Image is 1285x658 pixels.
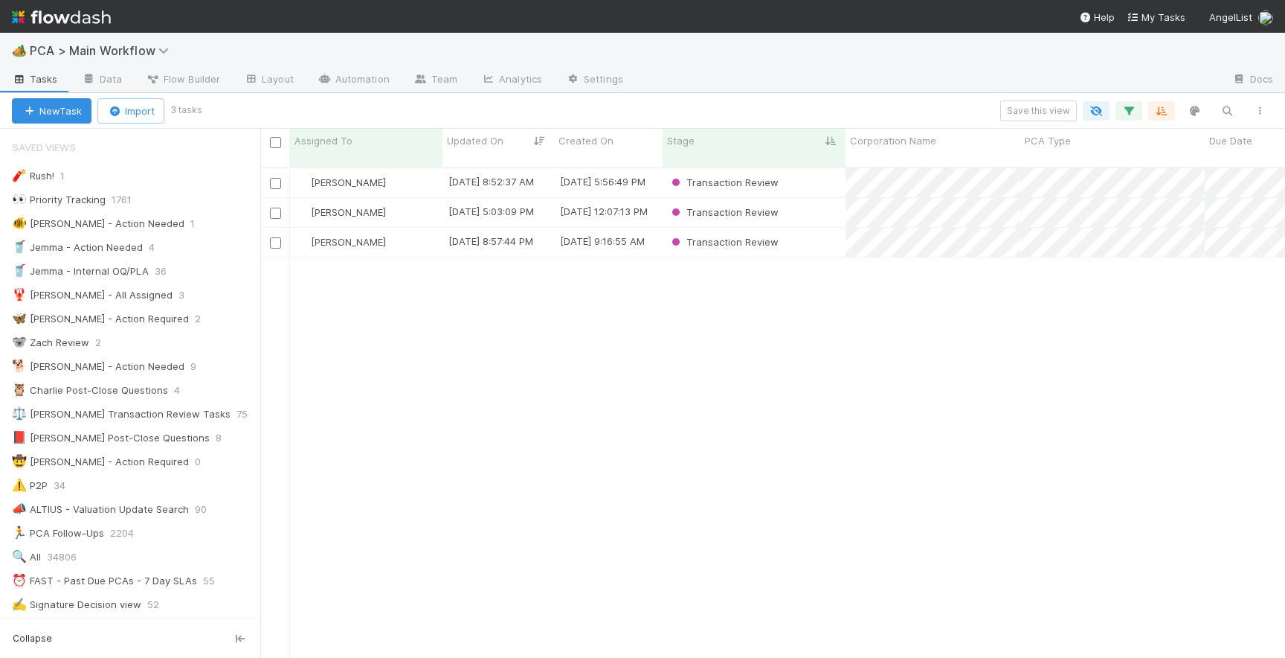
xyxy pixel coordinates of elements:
div: Zach Review [12,333,89,352]
span: Collapse [13,632,52,645]
span: 🥤 [12,240,27,253]
div: [DATE] 5:03:09 PM [448,204,534,219]
span: Transaction Review [669,176,779,188]
span: Tasks [12,71,58,86]
span: Corporation Name [850,133,936,148]
img: avatar_ba0ef937-97b0-4cb1-a734-c46f876909ef.png [297,236,309,248]
span: 🥤 [12,264,27,277]
div: Jemma - Internal OQ/PLA [12,262,149,281]
span: 🐠 [12,217,27,229]
span: 🦋 [12,312,27,325]
span: Stage [667,133,695,148]
span: Transaction Review [669,206,779,218]
span: 1 [190,214,210,233]
span: 9 [190,357,211,376]
div: [PERSON_NAME] - All Assigned [12,286,173,304]
span: 🦉 [12,383,27,396]
span: 3 [178,286,199,304]
span: 📕 [12,431,27,444]
span: 🏕️ [12,44,27,57]
img: avatar_ba0ef937-97b0-4cb1-a734-c46f876909ef.png [297,176,309,188]
span: 52 [147,595,174,614]
div: ALTIUS - Valuation Update Search [12,500,189,519]
span: Assigned To [294,133,352,148]
span: Created On [558,133,613,148]
span: [PERSON_NAME] [311,176,386,188]
div: [DATE] 8:57:44 PM [448,234,533,249]
span: 1761 [112,191,146,209]
div: P2P [12,476,48,495]
small: 3 tasks [170,103,202,117]
div: [PERSON_NAME] - Action Needed [12,214,184,233]
div: [PERSON_NAME] Post-Close Questions [12,429,210,447]
div: [DATE] 12:07:13 PM [560,204,648,219]
span: 2204 [110,524,149,543]
div: Transaction Review [669,205,779,220]
span: 8 [216,429,236,447]
span: [PERSON_NAME] [311,236,386,248]
div: Charlie Post-Close Questions [12,381,168,400]
span: Updated On [447,133,503,148]
span: 🐕 [12,360,27,372]
button: Import [97,98,164,124]
span: Flow Builder [146,71,220,86]
span: 75 [236,405,263,424]
button: NewTask [12,98,91,124]
span: ⚠️ [12,479,27,491]
span: ✍️ [12,598,27,610]
a: My Tasks [1127,10,1185,25]
span: My Tasks [1127,11,1185,23]
img: logo-inverted-e16ddd16eac7371096b0.svg [12,4,111,30]
input: Toggle Row Selected [270,178,281,189]
div: [PERSON_NAME] [296,205,386,220]
span: [PERSON_NAME] [311,206,386,218]
div: [DATE] 5:56:49 PM [560,174,645,189]
div: [DATE] 9:16:55 AM [560,234,645,249]
div: FAST - Past Due PCAs - 7 Day SLAs [12,572,197,590]
div: [PERSON_NAME] - Action Required [12,453,189,471]
div: All [12,548,41,566]
span: 📣 [12,502,27,515]
button: Save this view [1000,100,1077,121]
span: Saved Views [12,132,76,162]
input: Toggle All Rows Selected [270,137,281,148]
div: [PERSON_NAME] [296,175,386,190]
span: 🐨 [12,336,27,348]
span: 36 [155,262,181,281]
div: Priority Tracking [12,191,106,209]
span: 🦞 [12,288,27,301]
span: PCA > Main Workflow [30,43,176,58]
div: Rush! [12,167,54,185]
span: 34 [54,476,80,495]
span: 🧨 [12,169,27,182]
span: 2 [195,310,216,328]
span: 4 [149,238,170,257]
span: 34806 [47,548,91,566]
span: 2 [95,333,116,352]
div: [PERSON_NAME] - Action Required [12,310,189,328]
span: 🤠 [12,455,27,467]
div: [PERSON_NAME] [296,234,386,249]
input: Toggle Row Selected [270,237,281,249]
a: Layout [232,68,306,92]
span: 4 [174,381,195,400]
span: 🏃 [12,526,27,539]
a: Settings [554,68,635,92]
span: 90 [195,500,222,519]
span: 0 [195,453,216,471]
span: 55 [203,572,230,590]
span: 1 [60,167,80,185]
span: ⏰ [12,574,27,587]
span: ⚖️ [12,407,27,420]
div: Jemma - Action Needed [12,238,143,257]
a: Data [70,68,134,92]
span: AngelList [1209,11,1252,23]
input: Toggle Row Selected [270,208,281,219]
div: Signature Decision view [12,595,141,614]
a: Docs [1220,68,1285,92]
a: Analytics [469,68,554,92]
div: [PERSON_NAME] Transaction Review Tasks [12,405,231,424]
div: [DATE] 8:52:37 AM [448,174,534,189]
div: [PERSON_NAME] - Action Needed [12,357,184,376]
img: avatar_ba0ef937-97b0-4cb1-a734-c46f876909ef.png [1258,10,1273,25]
